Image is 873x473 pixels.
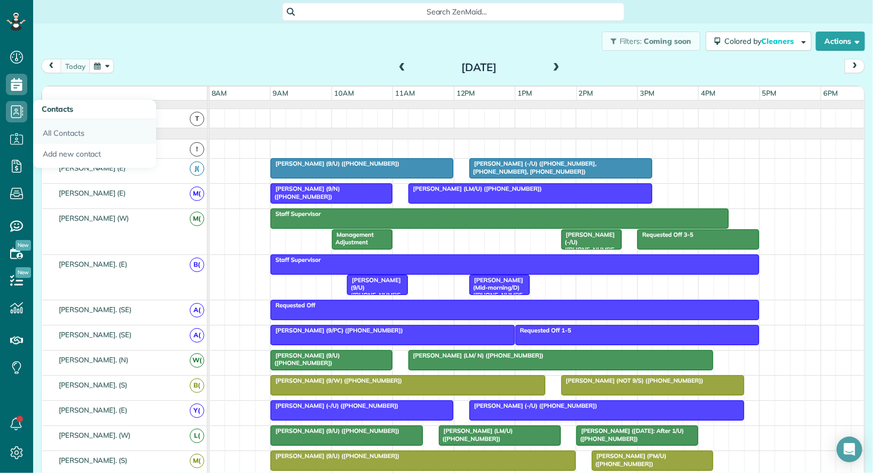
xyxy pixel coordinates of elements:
span: [PERSON_NAME]. (S) [57,381,129,389]
span: 9am [271,89,290,97]
span: 10am [332,89,356,97]
span: Filters: [620,36,642,46]
span: Requested Off 1-5 [515,327,572,334]
span: [PERSON_NAME] (Mid-morning/D) ([PHONE_NUMBER], [PHONE_NUMBER]) [469,276,525,322]
span: Contacts [42,104,73,114]
button: today [60,59,90,73]
span: 11am [393,89,417,97]
span: [PERSON_NAME]. (SE) [57,305,134,314]
span: 5pm [760,89,779,97]
span: [PERSON_NAME]. (E) [57,260,129,268]
button: next [845,59,865,73]
span: 3pm [638,89,656,97]
span: [PERSON_NAME] (9/N) ([PHONE_NUMBER]) [270,185,340,200]
span: [PERSON_NAME] (E) [57,164,128,172]
span: A( [190,303,204,317]
span: [PERSON_NAME] (W) [57,214,131,222]
button: Colored byCleaners [706,32,812,51]
span: [PERSON_NAME] (LM/ N) ([PHONE_NUMBER]) [408,352,544,359]
span: [PERSON_NAME]. (E) [57,406,129,414]
span: Y( [190,404,204,418]
span: [PERSON_NAME] (-/U) ([PHONE_NUMBER]) [469,402,598,409]
span: Cleaners [761,36,795,46]
span: New [16,267,31,278]
span: [PERSON_NAME] (LM/U) ([PHONE_NUMBER]) [408,185,543,192]
span: 12pm [454,89,477,97]
span: [PERSON_NAME] ([DATE]: After 1/U) ([PHONE_NUMBER]) [576,427,684,442]
button: Actions [816,32,865,51]
span: [PERSON_NAME] (E) [57,189,128,197]
button: prev [41,59,61,73]
span: [PERSON_NAME] (9/U) ([PHONE_NUMBER]) [346,276,401,307]
span: Coming soon [644,36,692,46]
a: All Contacts [33,119,156,144]
span: [PERSON_NAME] (9/W) ([PHONE_NUMBER]) [270,377,403,384]
span: B( [190,258,204,272]
span: [PERSON_NAME] (-/U) ([PHONE_NUMBER]) [270,402,399,409]
span: [PERSON_NAME] (9/PC) ([PHONE_NUMBER]) [270,327,404,334]
span: 6pm [821,89,840,97]
span: 4pm [699,89,717,97]
span: [PERSON_NAME] (9/U) ([PHONE_NUMBER]) [270,452,400,460]
span: B( [190,378,204,393]
span: [PERSON_NAME] (-/U) ([PHONE_NUMBER], [PHONE_NUMBER], [PHONE_NUMBER]) [469,160,597,175]
span: L( [190,429,204,443]
span: Requested Off [270,301,316,309]
span: J( [190,161,204,176]
span: [PERSON_NAME]. (S) [57,456,129,464]
span: [PERSON_NAME] (9/U) ([PHONE_NUMBER]) [270,427,400,435]
span: M( [190,187,204,201]
span: M( [190,212,204,226]
div: Open Intercom Messenger [837,437,862,462]
span: 1pm [515,89,534,97]
span: [PERSON_NAME] (NOT 9/S) ([PHONE_NUMBER]) [561,377,704,384]
span: 8am [210,89,229,97]
span: Management Adjustment [331,231,374,246]
span: [PERSON_NAME] (9/U) ([PHONE_NUMBER]) [270,352,340,367]
span: W( [190,353,204,368]
span: Colored by [724,36,798,46]
span: A( [190,328,204,343]
span: Staff Supervisor [270,256,321,263]
span: [PERSON_NAME] (9/U) ([PHONE_NUMBER]) [270,160,400,167]
span: [PERSON_NAME] (-/U) ([PHONE_NUMBER], [PHONE_NUMBER], [PHONE_NUMBER]) [561,231,617,292]
span: [PERSON_NAME] (LM/U) ([PHONE_NUMBER]) [438,427,513,442]
span: T [190,112,204,126]
h2: [DATE] [412,61,546,73]
span: ! [190,142,204,157]
span: [PERSON_NAME]. (W) [57,431,133,439]
span: Requested Off 3-5 [637,231,694,238]
span: Staff Supervisor [270,210,321,218]
span: M( [190,454,204,468]
span: [PERSON_NAME]. (SE) [57,330,134,339]
span: 2pm [577,89,596,97]
span: [PERSON_NAME]. (N) [57,355,130,364]
a: Add new contact [33,144,156,168]
span: [PERSON_NAME] (PM/U) ([PHONE_NUMBER]) [591,452,667,467]
span: New [16,240,31,251]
